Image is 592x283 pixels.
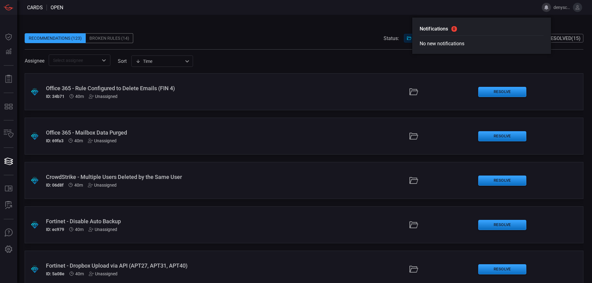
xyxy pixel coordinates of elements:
div: Office 365 - Mailbox Data Purged [46,129,242,136]
div: Fortinet - Disable Auto Backup [46,218,242,224]
span: Cards [27,5,43,10]
div: Recommendations (123) [25,33,86,43]
button: MITRE - Detection Posture [1,99,16,114]
button: Rule Catalog [1,181,16,196]
div: Unassigned [89,271,117,276]
button: Resolved(15) [537,34,583,42]
button: Dashboard [1,30,16,44]
span: Status: [384,35,399,41]
button: Detections [1,44,16,59]
div: CrowdStrike - Multiple Users Deleted by the Same User [46,174,242,180]
div: Broken Rules (14) [86,33,133,43]
button: Resolve [478,220,526,230]
input: Select assignee [51,56,98,64]
button: Resolve [478,87,526,97]
h5: ID: 69fa3 [46,138,64,143]
h5: ID: 5a08e [46,271,64,276]
label: sort [118,58,127,64]
h2: Notifications [420,25,544,36]
span: denysche [553,5,570,10]
button: Open [100,56,108,65]
div: Time [136,58,183,64]
p: No new notifications [420,41,544,46]
span: Aug 11, 2025 4:04 PM [75,94,84,99]
div: Unassigned [88,183,117,188]
button: Inventory [1,127,16,141]
span: Resolved ( 15 ) [548,35,581,41]
div: Unassigned [88,138,117,143]
h5: ID: 34b71 [46,94,64,99]
button: Resolve [478,176,526,186]
button: Preferences [1,242,16,257]
div: Unassigned [89,94,117,99]
span: open [51,5,63,10]
button: Cards [1,154,16,169]
div: Office 365 - Rule Configured to Delete Emails (FIN 4) [46,85,242,91]
button: Resolve [478,131,526,141]
div: Unassigned [88,227,117,232]
button: Resolve [478,264,526,274]
span: Aug 11, 2025 4:03 PM [75,271,84,276]
button: Ask Us A Question [1,225,16,240]
h5: ID: ec979 [46,227,64,232]
span: Aug 11, 2025 4:04 PM [74,183,83,188]
button: Open(86) [404,34,439,42]
h5: ID: 06d8f [46,183,64,188]
span: 0 [451,26,457,32]
button: Reports [1,72,16,87]
span: Assignee [25,58,44,64]
span: Aug 11, 2025 4:04 PM [74,138,83,143]
button: ALERT ANALYSIS [1,198,16,213]
div: Fortinet - Dropbox Upload via API (APT27, APT31, APT40) [46,262,242,269]
span: Aug 11, 2025 4:04 PM [75,227,84,232]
